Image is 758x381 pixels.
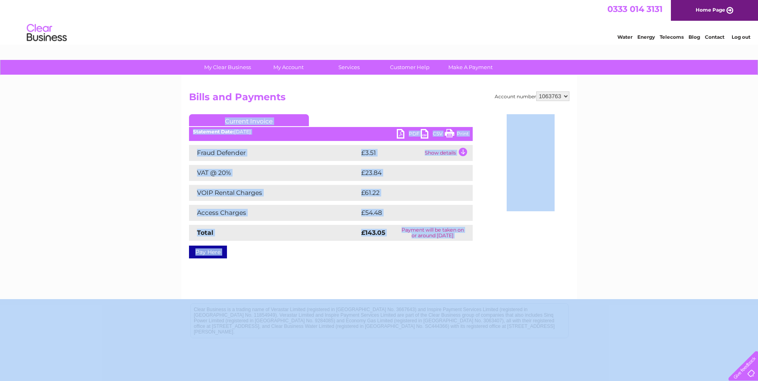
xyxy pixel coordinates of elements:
[195,60,261,75] a: My Clear Business
[189,145,359,161] td: Fraud Defender
[377,60,443,75] a: Customer Help
[26,21,67,45] img: logo.png
[359,165,457,181] td: £23.84
[421,129,445,141] a: CSV
[191,4,568,39] div: Clear Business is a trading name of Verastar Limited (registered in [GEOGRAPHIC_DATA] No. 3667643...
[189,129,473,135] div: [DATE]
[197,229,213,236] strong: Total
[193,129,234,135] b: Statement Date:
[688,34,700,40] a: Blog
[617,34,633,40] a: Water
[732,34,750,40] a: Log out
[359,145,423,161] td: £3.51
[361,229,385,236] strong: £143.05
[445,129,469,141] a: Print
[705,34,724,40] a: Contact
[189,91,569,107] h2: Bills and Payments
[316,60,382,75] a: Services
[438,60,503,75] a: Make A Payment
[423,145,473,161] td: Show details
[189,114,309,126] a: Current Invoice
[255,60,321,75] a: My Account
[189,165,359,181] td: VAT @ 20%
[607,4,663,14] a: 0333 014 3131
[393,225,473,241] td: Payment will be taken on or around [DATE]
[660,34,684,40] a: Telecoms
[359,185,456,201] td: £61.22
[189,205,359,221] td: Access Charges
[495,91,569,101] div: Account number
[397,129,421,141] a: PDF
[359,205,457,221] td: £54.48
[189,246,227,258] a: Pay Here
[637,34,655,40] a: Energy
[189,185,359,201] td: VOIP Rental Charges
